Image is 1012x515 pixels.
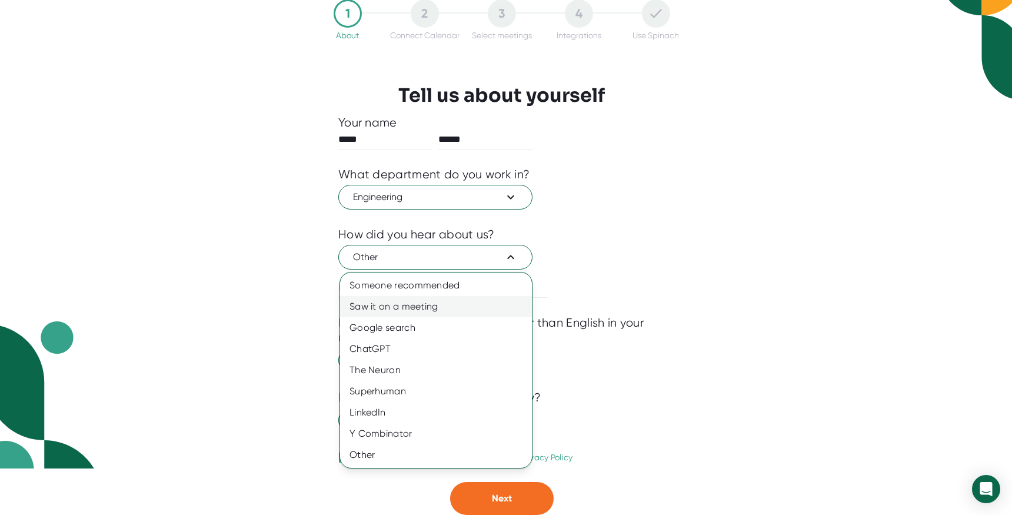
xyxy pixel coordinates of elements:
[340,275,532,296] div: Someone recommended
[340,360,532,381] div: The Neuron
[340,296,532,317] div: Saw it on a meeting
[972,475,1000,503] div: Open Intercom Messenger
[340,444,532,466] div: Other
[340,338,532,360] div: ChatGPT
[340,317,532,338] div: Google search
[340,423,532,444] div: Y Combinator
[340,402,532,423] div: LinkedIn
[340,381,532,402] div: Superhuman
